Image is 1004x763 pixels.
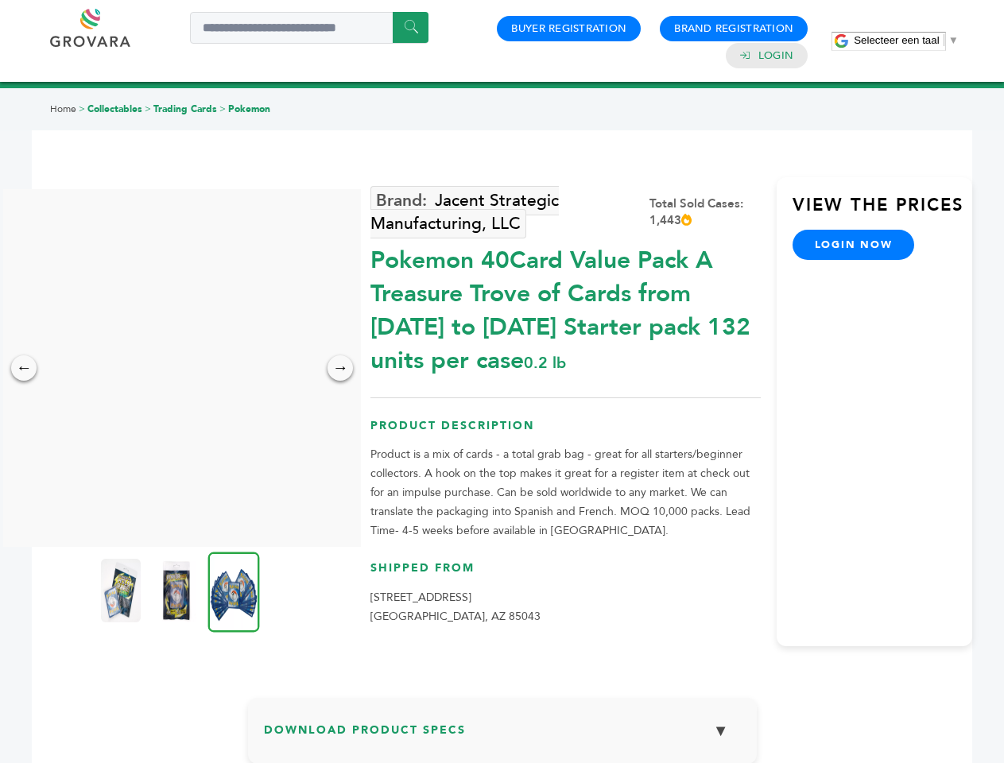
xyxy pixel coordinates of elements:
[145,103,151,115] span: >
[948,34,959,46] span: ▼
[511,21,626,36] a: Buyer Registration
[370,445,761,540] p: Product is a mix of cards - a total grab bag - great for all starters/beginner collectors. A hook...
[50,103,76,115] a: Home
[649,196,761,229] div: Total Sold Cases: 1,443
[793,230,915,260] a: login now
[370,560,761,588] h3: Shipped From
[370,186,559,238] a: Jacent Strategic Manufacturing, LLC
[153,103,217,115] a: Trading Cards
[370,588,761,626] p: [STREET_ADDRESS] [GEOGRAPHIC_DATA], AZ 85043
[701,714,741,748] button: ▼
[157,559,196,622] img: Pokemon 40-Card Value Pack – A Treasure Trove of Cards from 1996 to 2024 - Starter pack! 132 unit...
[190,12,428,44] input: Search a product or brand...
[101,559,141,622] img: Pokemon 40-Card Value Pack – A Treasure Trove of Cards from 1996 to 2024 - Starter pack! 132 unit...
[674,21,793,36] a: Brand Registration
[79,103,85,115] span: >
[370,236,761,378] div: Pokemon 40Card Value Pack A Treasure Trove of Cards from [DATE] to [DATE] Starter pack 132 units ...
[370,418,761,446] h3: Product Description
[944,34,944,46] span: ​
[524,352,566,374] span: 0.2 lb
[219,103,226,115] span: >
[11,355,37,381] div: ←
[228,103,270,115] a: Pokemon
[854,34,939,46] span: Selecteer een taal
[208,552,260,632] img: Pokemon 40-Card Value Pack – A Treasure Trove of Cards from 1996 to 2024 - Starter pack! 132 unit...
[264,714,741,760] h3: Download Product Specs
[758,48,793,63] a: Login
[87,103,142,115] a: Collectables
[793,193,972,230] h3: View the Prices
[854,34,959,46] a: Selecteer een taal​
[328,355,353,381] div: →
